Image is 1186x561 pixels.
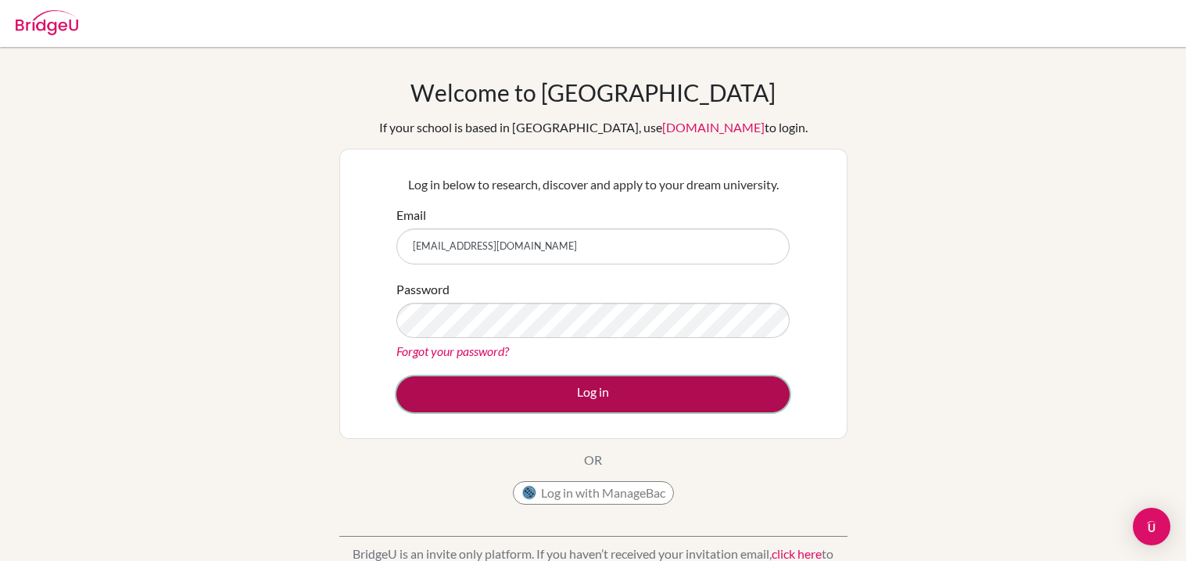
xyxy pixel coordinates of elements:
[772,546,822,561] a: click here
[396,206,426,225] label: Email
[396,175,790,194] p: Log in below to research, discover and apply to your dream university.
[513,481,674,505] button: Log in with ManageBac
[1133,508,1170,545] div: Open Intercom Messenger
[396,280,450,299] label: Password
[16,10,78,35] img: Bridge-U
[396,343,509,358] a: Forgot your password?
[584,451,602,469] p: OR
[379,118,808,137] div: If your school is based in [GEOGRAPHIC_DATA], use to login.
[396,376,790,412] button: Log in
[662,120,765,135] a: [DOMAIN_NAME]
[410,78,776,106] h1: Welcome to [GEOGRAPHIC_DATA]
